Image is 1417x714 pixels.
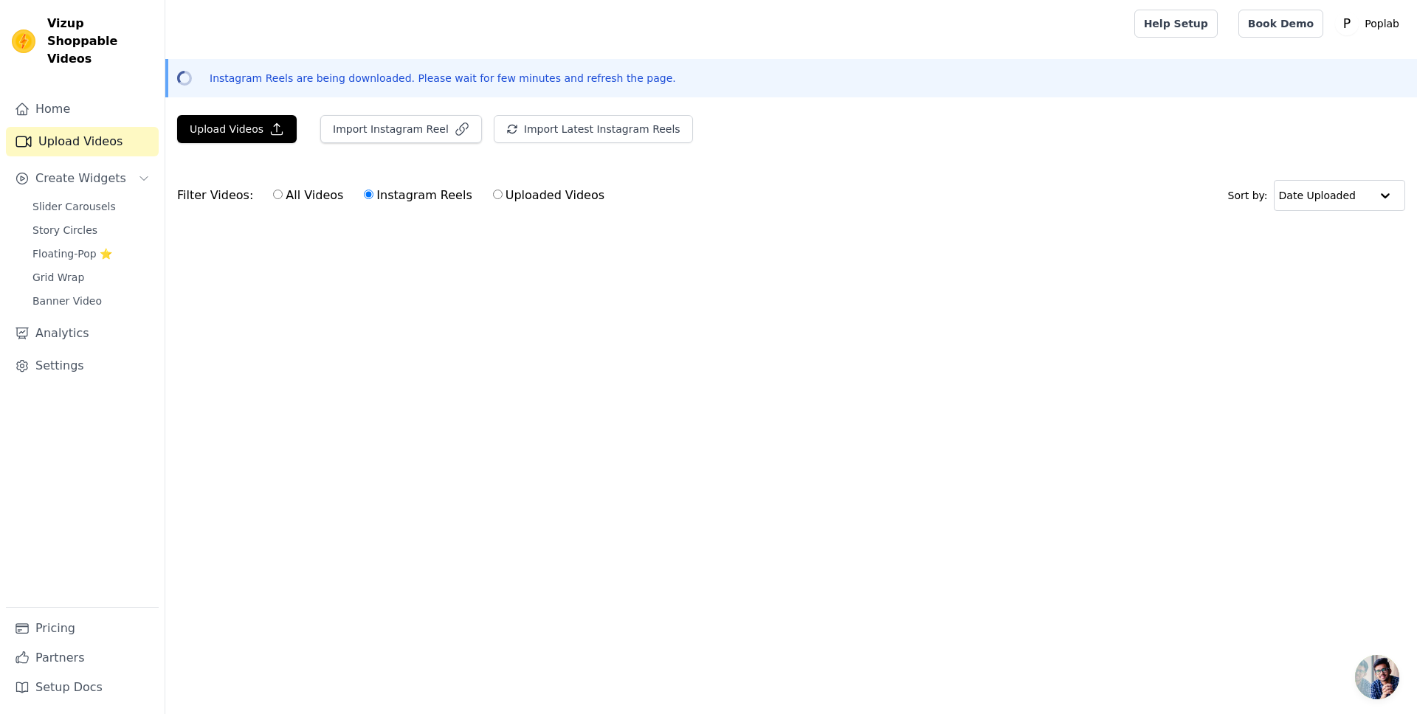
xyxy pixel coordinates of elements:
[12,30,35,53] img: Vizup
[6,351,159,381] a: Settings
[177,115,297,143] button: Upload Videos
[364,190,373,199] input: Instagram Reels
[24,291,159,311] a: Banner Video
[320,115,482,143] button: Import Instagram Reel
[6,673,159,702] a: Setup Docs
[32,246,112,261] span: Floating-Pop ⭐
[272,186,344,205] label: All Videos
[1134,10,1218,38] a: Help Setup
[32,270,84,285] span: Grid Wrap
[6,614,159,643] a: Pricing
[363,186,472,205] label: Instagram Reels
[210,71,676,86] p: Instagram Reels are being downloaded. Please wait for few minutes and refresh the page.
[1335,10,1405,37] button: P Poplab
[177,178,613,212] div: Filter Videos:
[1238,10,1323,38] a: Book Demo
[6,643,159,673] a: Partners
[24,267,159,288] a: Grid Wrap
[494,115,693,143] button: Import Latest Instagram Reels
[6,164,159,193] button: Create Widgets
[1228,180,1406,211] div: Sort by:
[24,220,159,240] a: Story Circles
[32,294,102,308] span: Banner Video
[6,319,159,348] a: Analytics
[35,170,126,187] span: Create Widgets
[493,190,503,199] input: Uploaded Videos
[1359,10,1405,37] p: Poplab
[32,223,97,238] span: Story Circles
[32,199,116,214] span: Slider Carousels
[6,127,159,156] a: Upload Videos
[6,94,159,124] a: Home
[24,243,159,264] a: Floating-Pop ⭐
[1343,16,1351,31] text: P
[273,190,283,199] input: All Videos
[24,196,159,217] a: Slider Carousels
[1355,655,1399,699] a: Open chat
[492,186,605,205] label: Uploaded Videos
[47,15,153,68] span: Vizup Shoppable Videos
